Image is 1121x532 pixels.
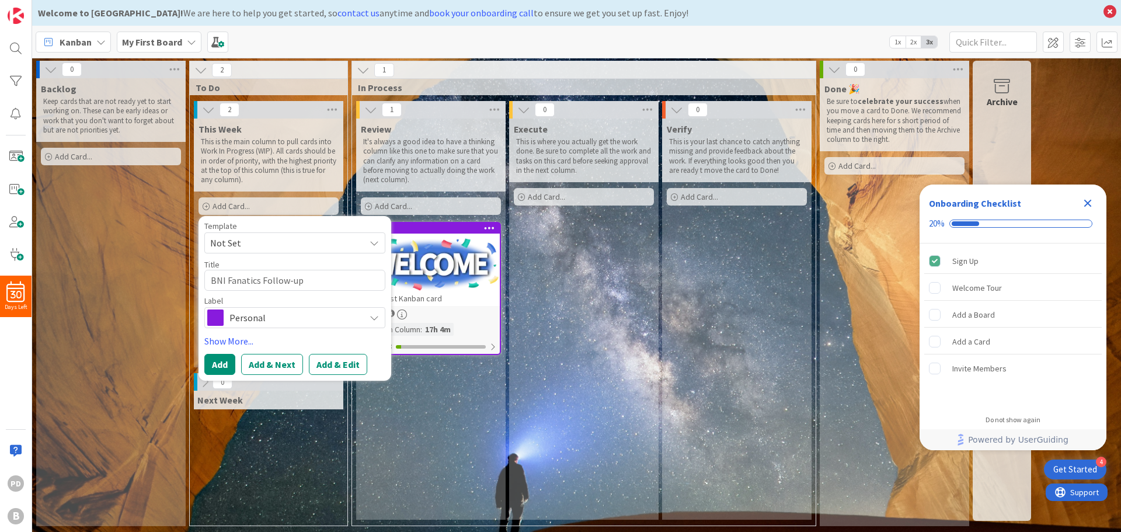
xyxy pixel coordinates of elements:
[920,185,1106,450] div: Checklist Container
[688,103,708,117] span: 0
[514,123,548,135] span: Execute
[362,291,500,306] div: Your first Kanban card
[358,82,801,93] span: In Process
[858,96,944,106] strong: celebrate your success
[986,415,1040,425] div: Do not show again
[929,218,1097,229] div: Checklist progress: 20%
[220,103,239,117] span: 2
[374,63,394,77] span: 1
[122,36,182,48] b: My First Board
[204,334,385,348] a: Show More...
[362,223,500,306] div: 1Your first Kanban card
[204,259,220,270] label: Title
[535,103,555,117] span: 0
[929,196,1021,210] div: Onboarding Checklist
[924,275,1102,301] div: Welcome Tour is incomplete.
[367,224,500,232] div: 1
[60,35,92,49] span: Kanban
[362,223,500,234] div: 1
[197,394,243,406] span: Next Week
[382,103,402,117] span: 1
[363,137,499,185] p: It's always a good idea to have a thinking column like this one to make sure that you can clarify...
[952,281,1002,295] div: Welcome Tour
[213,201,250,211] span: Add Card...
[528,192,565,202] span: Add Card...
[924,302,1102,328] div: Add a Board is incomplete.
[890,36,906,48] span: 1x
[38,7,183,19] b: Welcome to [GEOGRAPHIC_DATA]!
[952,335,990,349] div: Add a Card
[921,36,937,48] span: 3x
[210,235,356,251] span: Not Set
[204,222,237,230] span: Template
[924,248,1102,274] div: Sign Up is complete.
[968,433,1068,447] span: Powered by UserGuiding
[681,192,718,202] span: Add Card...
[8,508,24,524] div: B
[365,323,420,336] div: Time in Column
[361,123,391,135] span: Review
[212,63,232,77] span: 2
[824,83,860,95] span: Done 🎉
[420,323,422,336] span: :
[38,6,1098,20] div: We are here to help you get started, so anytime and to ensure we get you set up fast. Enjoy!
[920,429,1106,450] div: Footer
[229,310,359,326] span: Personal
[62,62,82,77] span: 0
[204,270,385,291] textarea: BNI Fanatics Follow-up
[43,97,179,135] p: Keep cards that are not ready yet to start working on. These can be early ideas or work that you ...
[337,7,380,19] a: contact us
[920,244,1106,408] div: Checklist items
[925,429,1101,450] a: Powered by UserGuiding
[906,36,921,48] span: 2x
[1096,457,1106,467] div: 4
[827,97,962,144] p: Be sure to when you move a card to Done. We recommend keeping cards here for s short period of ti...
[1053,464,1097,475] div: Get Started
[241,354,303,375] button: Add & Next
[952,308,995,322] div: Add a Board
[55,151,92,162] span: Add Card...
[949,32,1037,53] input: Quick Filter...
[11,291,22,299] span: 30
[669,137,805,175] p: This is your last chance to catch anything missing and provide feedback about the work. If everyt...
[201,137,336,185] p: This is the main column to pull cards into Work In Progress (WIP). All cards should be in order o...
[429,7,534,19] a: book your onboarding call
[361,222,501,355] a: 1Your first Kanban cardTime in Column:17h 4m1/18
[1044,460,1106,479] div: Open Get Started checklist, remaining modules: 4
[196,82,333,93] span: To Do
[952,254,979,268] div: Sign Up
[213,375,232,389] span: 0
[667,123,692,135] span: Verify
[516,137,652,175] p: This is where you actually get the work done. Be sure to complete all the work and tasks on this ...
[1078,194,1097,213] div: Close Checklist
[924,329,1102,354] div: Add a Card is incomplete.
[8,8,24,24] img: Visit kanbanzone.com
[41,83,76,95] span: Backlog
[924,356,1102,381] div: Invite Members is incomplete.
[845,62,865,77] span: 0
[838,161,876,171] span: Add Card...
[952,361,1007,375] div: Invite Members
[204,354,235,375] button: Add
[929,218,945,229] div: 20%
[422,323,454,336] div: 17h 4m
[199,123,242,135] span: This Week
[8,475,24,492] div: PD
[987,95,1018,109] div: Archive
[25,2,53,16] span: Support
[204,297,223,305] span: Label
[375,201,412,211] span: Add Card...
[309,354,367,375] button: Add & Edit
